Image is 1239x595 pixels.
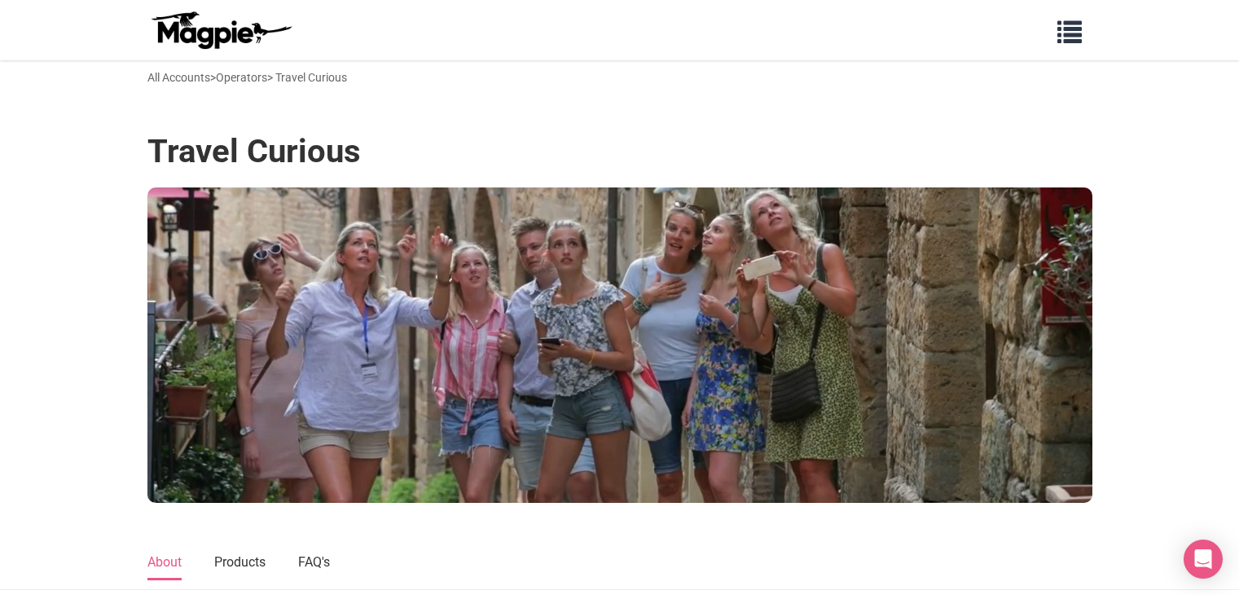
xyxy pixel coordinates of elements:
h1: Travel Curious [147,132,361,171]
a: FAQ's [298,546,330,580]
a: All Accounts [147,71,210,84]
a: Products [214,546,266,580]
img: logo-ab69f6fb50320c5b225c76a69d11143b.png [147,11,294,50]
img: Travel Curious banner [147,187,1092,503]
a: Operators [216,71,267,84]
div: Open Intercom Messenger [1184,540,1223,579]
a: About [147,546,182,580]
div: > > Travel Curious [147,68,347,86]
